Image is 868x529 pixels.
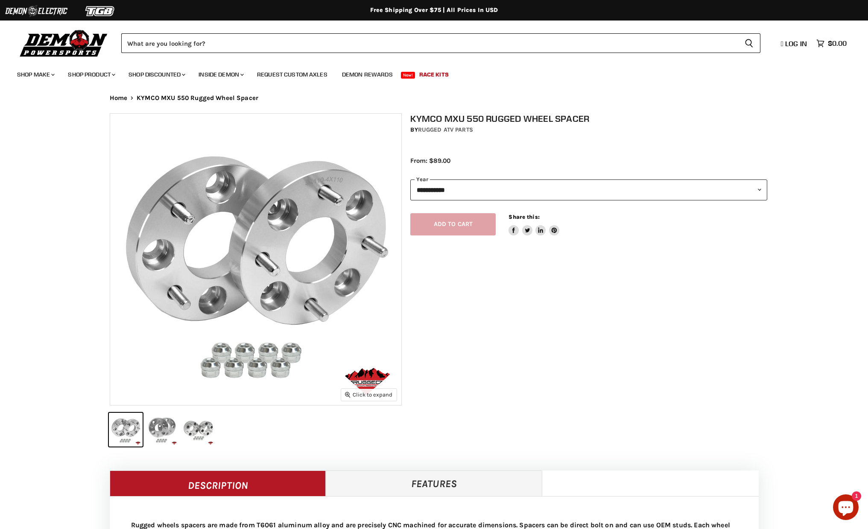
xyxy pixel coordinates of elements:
img: Demon Electric Logo 2 [4,3,68,19]
a: Log in [777,40,812,47]
aside: Share this: [509,213,559,236]
img: Demon Powersports [17,28,111,58]
a: Home [110,94,128,102]
select: year [410,179,767,200]
a: Description [110,470,326,496]
a: Shop Make [11,66,60,83]
a: $0.00 [812,37,851,50]
div: by [410,125,767,135]
a: Shop Discounted [122,66,190,83]
a: Rugged ATV Parts [418,126,473,133]
div: Free Shipping Over $75 | All Prices In USD [93,6,776,14]
button: Search [738,33,760,53]
span: From: $89.00 [410,157,450,165]
img: TGB Logo 2 [68,3,132,19]
span: Share this: [509,214,539,220]
a: Demon Rewards [336,66,399,83]
a: Features [326,470,542,496]
span: Click to expand [345,391,392,398]
span: KYMCO MXU 550 Rugged Wheel Spacer [137,94,258,102]
img: KYMCO MXU 550 Rugged Wheel Spacer [110,114,401,405]
span: $0.00 [828,39,847,47]
inbox-online-store-chat: Shopify online store chat [830,494,861,522]
a: Shop Product [61,66,120,83]
button: KYMCO MXU 550 Rugged Wheel Spacer thumbnail [109,413,143,447]
a: Request Custom Axles [251,66,334,83]
button: KYMCO MXU 550 Rugged Wheel Spacer thumbnail [145,413,179,447]
a: Race Kits [413,66,455,83]
button: KYMCO MXU 550 Rugged Wheel Spacer thumbnail [181,413,215,447]
h1: KYMCO MXU 550 Rugged Wheel Spacer [410,113,767,124]
nav: Breadcrumbs [93,94,776,102]
input: Search [121,33,738,53]
form: Product [121,33,760,53]
ul: Main menu [11,62,845,83]
a: Inside Demon [192,66,249,83]
button: Click to expand [341,389,397,400]
span: New! [401,72,415,79]
span: Log in [785,39,807,48]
